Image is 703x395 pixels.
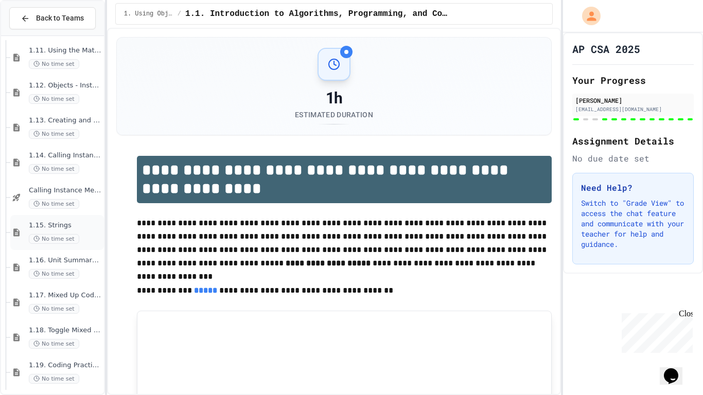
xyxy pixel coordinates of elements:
span: No time set [29,199,79,209]
span: No time set [29,304,79,314]
div: 1h [295,89,373,107]
span: No time set [29,164,79,174]
span: / [178,10,181,18]
span: 1.12. Objects - Instances of Classes [29,81,102,90]
div: No due date set [572,152,694,165]
span: No time set [29,234,79,244]
iframe: chat widget [618,309,693,353]
p: Switch to "Grade View" to access the chat feature and communicate with your teacher for help and ... [581,198,685,249]
div: Chat with us now!Close [4,4,71,65]
h1: AP CSA 2025 [572,42,640,56]
span: No time set [29,374,79,384]
span: 1.11. Using the Math Class [29,46,102,55]
span: 1.18. Toggle Mixed Up or Write Code Practice 1.1-1.6 [29,326,102,335]
span: Back to Teams [36,13,84,24]
span: 1.13. Creating and Initializing Objects: Constructors [29,116,102,125]
div: My Account [571,4,603,28]
span: No time set [29,269,79,279]
span: 1.19. Coding Practice 1a (1.1-1.6) [29,361,102,370]
span: 1.15. Strings [29,221,102,230]
span: 1.16. Unit Summary 1a (1.1-1.6) [29,256,102,265]
button: Back to Teams [9,7,96,29]
span: 1.14. Calling Instance Methods [29,151,102,160]
div: [PERSON_NAME] [575,96,691,105]
span: No time set [29,94,79,104]
span: No time set [29,339,79,349]
span: No time set [29,59,79,69]
span: 1. Using Objects and Methods [124,10,173,18]
h2: Your Progress [572,73,694,87]
span: 1.17. Mixed Up Code Practice 1.1-1.6 [29,291,102,300]
div: [EMAIL_ADDRESS][DOMAIN_NAME] [575,105,691,113]
span: 1.1. Introduction to Algorithms, Programming, and Compilers [185,8,449,20]
div: Estimated Duration [295,110,373,120]
iframe: chat widget [660,354,693,385]
h3: Need Help? [581,182,685,194]
h2: Assignment Details [572,134,694,148]
span: No time set [29,129,79,139]
span: Calling Instance Methods - Topic 1.14 [29,186,102,195]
